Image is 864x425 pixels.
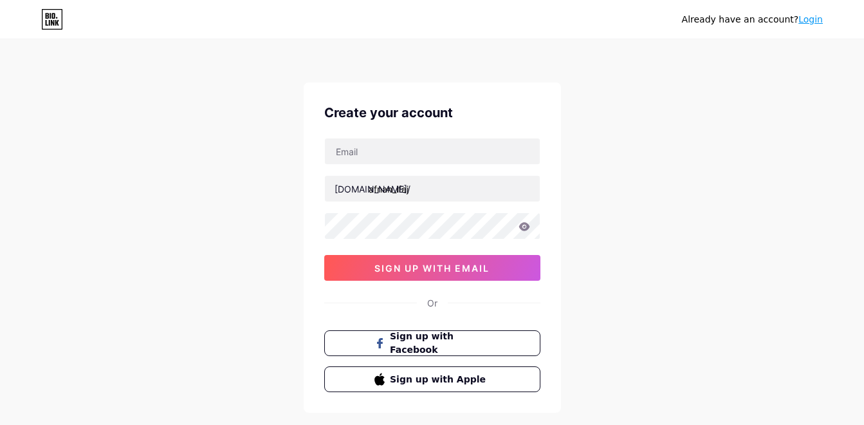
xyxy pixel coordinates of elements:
div: [DOMAIN_NAME]/ [335,182,410,196]
div: Or [427,296,437,310]
input: Email [325,138,540,164]
button: sign up with email [324,255,540,281]
span: Sign up with Facebook [390,330,490,357]
button: Sign up with Apple [324,366,540,392]
a: Login [798,14,823,24]
div: Create your account [324,103,540,122]
span: Sign up with Apple [390,373,490,386]
span: sign up with email [374,263,490,274]
input: username [325,176,540,202]
button: Sign up with Facebook [324,330,540,356]
div: Already have an account? [682,13,823,26]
